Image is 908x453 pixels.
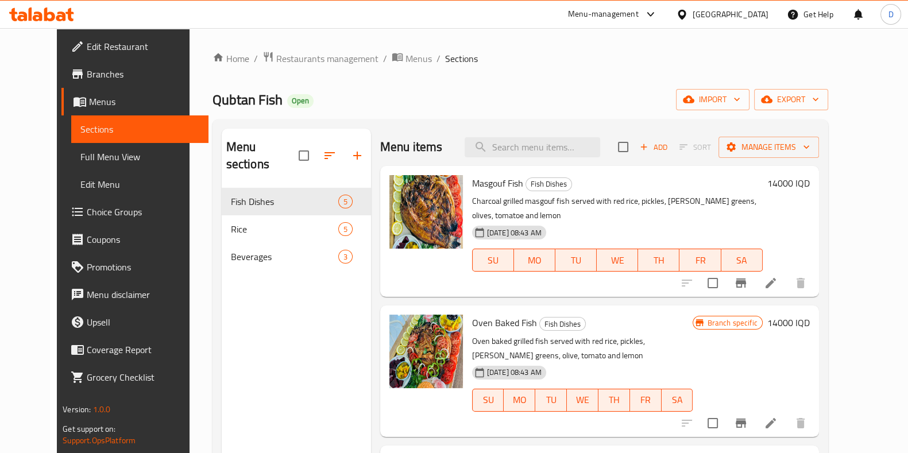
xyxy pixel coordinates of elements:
[339,251,352,262] span: 3
[339,196,352,207] span: 5
[89,95,199,109] span: Menus
[754,89,828,110] button: export
[61,281,208,308] a: Menu disclaimer
[93,402,111,417] span: 1.0.0
[539,317,586,331] div: Fish Dishes
[555,249,597,272] button: TU
[287,96,314,106] span: Open
[71,171,208,198] a: Edit Menu
[526,177,571,191] span: Fish Dishes
[87,315,199,329] span: Upsell
[679,249,721,272] button: FR
[338,222,353,236] div: items
[508,392,531,408] span: MO
[567,389,598,412] button: WE
[560,252,592,269] span: TU
[63,421,115,436] span: Get support on:
[87,260,199,274] span: Promotions
[405,52,432,65] span: Menus
[721,249,763,272] button: SA
[472,314,537,331] span: Oven Baked Fish
[519,252,551,269] span: MO
[338,195,353,208] div: items
[222,188,371,215] div: Fish Dishes5
[61,198,208,226] a: Choice Groups
[231,250,338,264] span: Beverages
[389,175,463,249] img: Masgouf Fish
[601,252,633,269] span: WE
[635,138,672,156] button: Add
[222,183,371,275] nav: Menu sections
[635,392,657,408] span: FR
[389,315,463,388] img: Oven Baked Fish
[693,8,768,21] div: [GEOGRAPHIC_DATA]
[477,392,500,408] span: SU
[684,252,716,269] span: FR
[727,269,755,297] button: Branch-specific-item
[212,87,283,113] span: Qubtan Fish
[392,51,432,66] a: Menus
[80,177,199,191] span: Edit Menu
[87,233,199,246] span: Coupons
[61,33,208,60] a: Edit Restaurant
[63,433,136,448] a: Support.OpsPlatform
[764,276,778,290] a: Edit menu item
[787,409,814,437] button: delete
[568,7,639,21] div: Menu-management
[212,51,828,66] nav: breadcrumb
[80,122,199,136] span: Sections
[514,249,555,272] button: MO
[482,367,546,378] span: [DATE] 08:43 AM
[87,67,199,81] span: Branches
[540,392,562,408] span: TU
[767,175,810,191] h6: 14000 IQD
[702,318,762,328] span: Branch specific
[630,389,662,412] button: FR
[80,150,199,164] span: Full Menu View
[718,137,819,158] button: Manage items
[676,89,749,110] button: import
[504,389,535,412] button: MO
[638,249,679,272] button: TH
[87,288,199,301] span: Menu disclaimer
[226,138,299,173] h2: Menu sections
[276,52,378,65] span: Restaurants management
[87,40,199,53] span: Edit Restaurant
[61,308,208,336] a: Upsell
[61,253,208,281] a: Promotions
[222,215,371,243] div: Rice5
[61,363,208,391] a: Grocery Checklist
[445,52,478,65] span: Sections
[701,271,725,295] span: Select to update
[767,315,810,331] h6: 14000 IQD
[87,370,199,384] span: Grocery Checklist
[472,389,504,412] button: SU
[472,249,514,272] button: SU
[701,411,725,435] span: Select to update
[316,142,343,169] span: Sort sections
[728,140,810,154] span: Manage items
[638,141,669,154] span: Add
[254,52,258,65] li: /
[726,252,758,269] span: SA
[672,138,718,156] span: Select section first
[222,243,371,270] div: Beverages3
[339,224,352,235] span: 5
[482,227,546,238] span: [DATE] 08:43 AM
[71,143,208,171] a: Full Menu View
[87,343,199,357] span: Coverage Report
[71,115,208,143] a: Sections
[571,392,594,408] span: WE
[540,318,585,331] span: Fish Dishes
[477,252,509,269] span: SU
[472,194,763,223] p: Charcoal grilled masgouf fish served with red rice, pickles, [PERSON_NAME] greens, olives, tomato...
[535,389,567,412] button: TU
[472,334,693,363] p: Oven baked grilled fish served with red rice, pickles, [PERSON_NAME] greens, olive, tomato and lemon
[287,94,314,108] div: Open
[231,222,338,236] span: Rice
[262,51,378,66] a: Restaurants management
[685,92,740,107] span: import
[231,195,338,208] span: Fish Dishes
[662,389,693,412] button: SA
[383,52,387,65] li: /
